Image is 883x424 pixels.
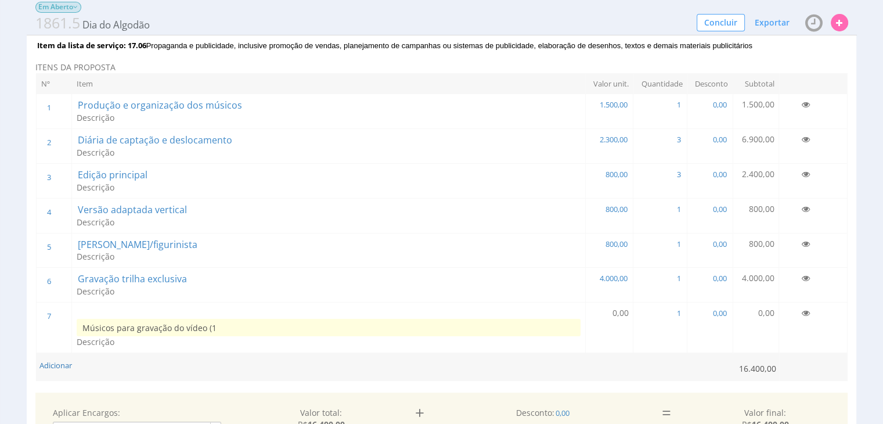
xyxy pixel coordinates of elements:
td: 2.400,00 [733,163,779,198]
span: Itens da proposta [35,62,116,73]
output: 16.400,00 [736,359,776,375]
span: 800,00 [604,204,628,214]
span: 1.500,00 [598,99,628,110]
th: Subtotal [733,73,779,94]
i: Inativar [802,170,810,178]
span: Edição principal [77,168,149,181]
span: Descrição [77,147,114,158]
span: 1 [676,273,682,283]
span: Descrição [77,112,114,123]
i: Inativar [802,100,810,109]
span: Dia do Algodão [82,18,150,31]
i: Inativar [802,205,810,213]
span: = [662,401,671,423]
span: 1861.5 [35,13,80,33]
th: Quantidade [633,73,687,94]
span: + [415,401,424,423]
td: 1.500,00 [733,94,779,129]
td: 800,00 [733,233,779,268]
i: Inativar [802,240,810,248]
span: 0,00 [712,134,728,145]
span: Descrição [77,217,114,228]
span: 0,00 [712,169,728,179]
td: 800,00 [733,198,779,233]
th: Nº [36,73,72,94]
span: 1 [676,204,682,214]
span: Em Aberto [35,2,82,13]
th: Item [72,73,585,94]
label: Aplicar Encargos: [53,407,120,419]
span: 0,00 [712,273,728,283]
span: [PERSON_NAME]/figurinista [77,238,199,251]
span: Adicione um título para continuar. [612,307,628,318]
strong: Item da lista de serviço: 17.06 [37,40,146,51]
span: Diária de captação e deslocamento [77,134,233,146]
div: Desconto: [453,407,633,419]
span: 800,00 [604,169,628,179]
span: Descrição [77,286,114,297]
span: Gravação trilha exclusiva [77,272,188,285]
span: Descrição [77,251,114,262]
button: Concluir [697,14,745,31]
i: Inativar [802,274,810,282]
span: 0,00 [712,308,728,318]
span: Propaganda e publicidade, inclusive promoção de vendas, planejamento de campanhas ou sistemas de ... [146,41,752,50]
span: 1 [676,99,682,110]
span: 800,00 [604,239,628,249]
td: 6.900,00 [733,129,779,164]
td: 0,00 [733,303,779,353]
span: 0,00 [712,204,728,214]
th: Desconto [687,73,733,94]
span: 3 [676,169,682,179]
span: 3 [676,134,682,145]
span: Exportar [755,17,790,28]
span: Dia do Algodão [35,13,150,34]
span: Descrição [77,336,114,347]
span: Descrição [77,182,114,193]
i: Inativar [802,135,810,143]
span: 0,00 [554,408,570,418]
span: Produção e organização dos músicos [77,99,243,112]
span: 0,00 [712,239,728,249]
span: Versão adaptada vertical [77,203,188,216]
span: 1 [676,239,682,249]
span: 1 [676,308,682,318]
button: Adicionar [39,360,72,371]
th: Valor unit. [585,73,633,94]
span: 4.000,00 [598,273,628,283]
td: 4.000,00 [733,268,779,303]
span: 2.300,00 [598,134,628,145]
span: 0,00 [712,99,728,110]
i: Inativar [802,309,810,317]
button: Exportar [747,13,797,33]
